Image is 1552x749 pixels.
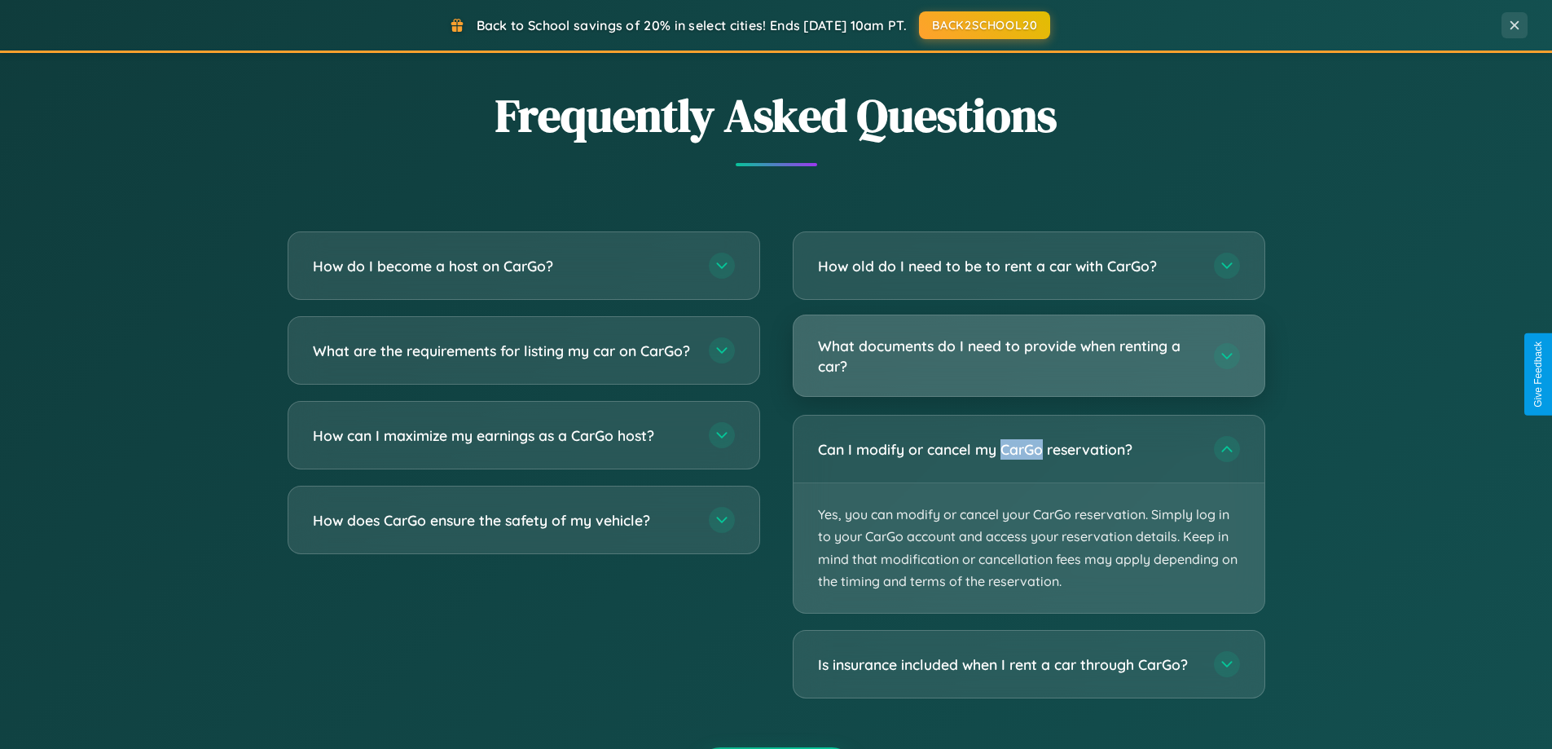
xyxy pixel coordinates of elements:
span: Back to School savings of 20% in select cities! Ends [DATE] 10am PT. [477,17,907,33]
h3: How does CarGo ensure the safety of my vehicle? [313,510,692,531]
h3: How can I maximize my earnings as a CarGo host? [313,425,692,446]
h3: How do I become a host on CarGo? [313,256,692,276]
h3: Is insurance included when I rent a car through CarGo? [818,654,1198,675]
h3: Can I modify or cancel my CarGo reservation? [818,439,1198,460]
h2: Frequently Asked Questions [288,84,1265,147]
button: BACK2SCHOOL20 [919,11,1050,39]
p: Yes, you can modify or cancel your CarGo reservation. Simply log in to your CarGo account and acc... [794,483,1264,613]
h3: What documents do I need to provide when renting a car? [818,336,1198,376]
div: Give Feedback [1532,341,1544,408]
h3: How old do I need to be to rent a car with CarGo? [818,256,1198,276]
h3: What are the requirements for listing my car on CarGo? [313,341,692,361]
